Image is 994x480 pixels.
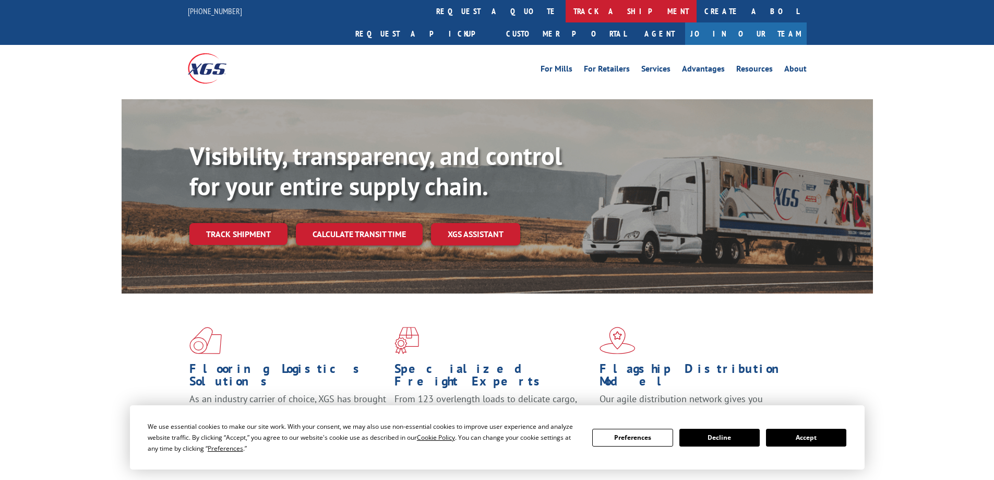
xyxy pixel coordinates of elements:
a: Services [641,65,670,76]
span: Cookie Policy [417,433,455,442]
button: Decline [679,429,760,447]
a: Agent [634,22,685,45]
a: Join Our Team [685,22,807,45]
a: Request a pickup [348,22,498,45]
a: [PHONE_NUMBER] [188,6,242,16]
a: For Mills [541,65,572,76]
button: Accept [766,429,846,447]
button: Preferences [592,429,673,447]
span: As an industry carrier of choice, XGS has brought innovation and dedication to flooring logistics... [189,393,386,430]
span: Preferences [208,444,243,453]
a: Customer Portal [498,22,634,45]
h1: Specialized Freight Experts [394,362,592,393]
h1: Flooring Logistics Solutions [189,362,387,393]
img: xgs-icon-focused-on-flooring-red [394,327,419,354]
span: Our agile distribution network gives you nationwide inventory management on demand. [600,393,792,417]
a: Track shipment [189,223,288,245]
a: About [784,65,807,76]
a: XGS ASSISTANT [431,223,520,245]
p: From 123 overlength loads to delicate cargo, our experienced staff knows the best way to move you... [394,393,592,439]
a: For Retailers [584,65,630,76]
h1: Flagship Distribution Model [600,362,797,393]
div: Cookie Consent Prompt [130,405,865,470]
img: xgs-icon-total-supply-chain-intelligence-red [189,327,222,354]
a: Resources [736,65,773,76]
div: We use essential cookies to make our site work. With your consent, we may also use non-essential ... [148,421,580,454]
b: Visibility, transparency, and control for your entire supply chain. [189,139,562,202]
a: Calculate transit time [296,223,423,245]
a: Advantages [682,65,725,76]
img: xgs-icon-flagship-distribution-model-red [600,327,636,354]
